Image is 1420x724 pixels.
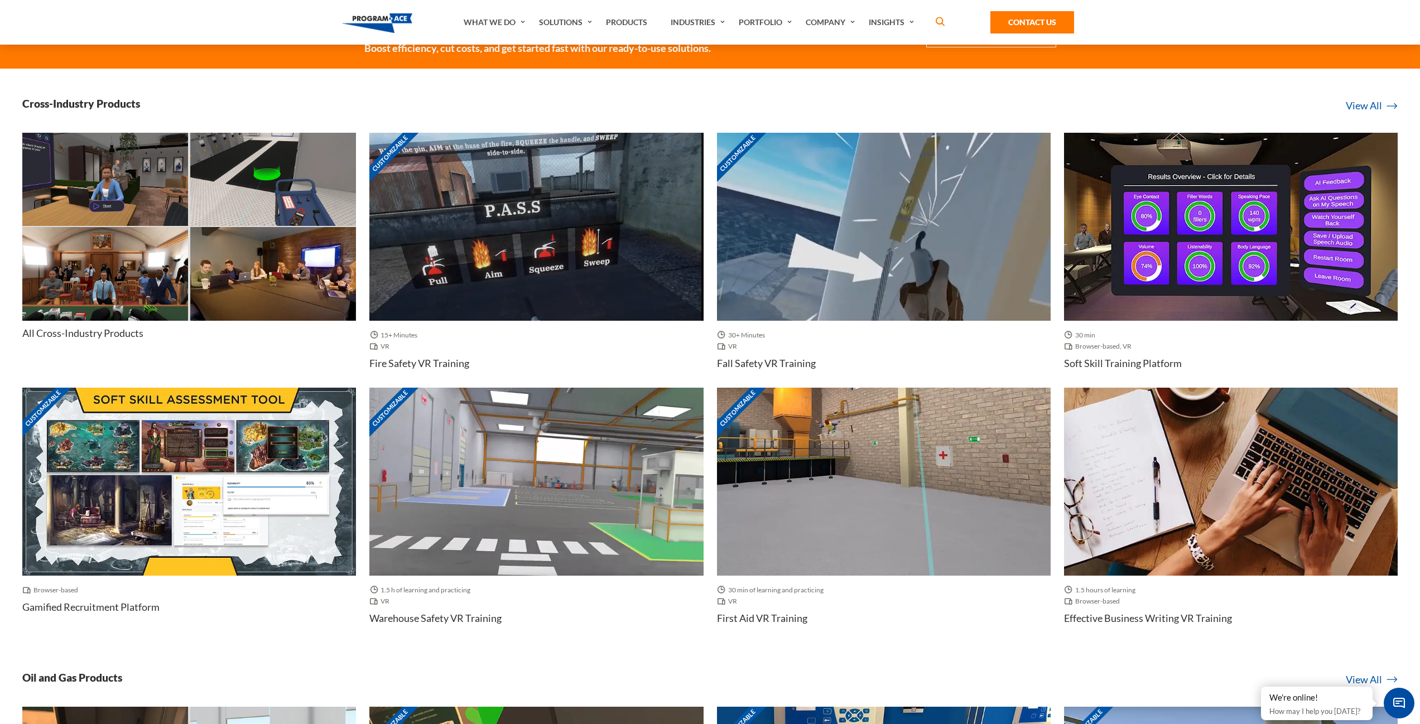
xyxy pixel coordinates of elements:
[369,133,703,321] img: Thumbnail - Fire Safety VR Training
[22,133,188,226] img: Thumbnail - Difficult conversations for leaders VR Training
[717,585,828,596] span: 30 min of learning and practicing
[362,380,418,437] span: Customizable
[717,133,1051,321] img: Thumbnail - Fall Safety VR Training
[369,133,703,388] a: Customizable Thumbnail - Fire Safety VR Training 15+ Minutes VR Fire Safety VR Training
[342,13,413,33] img: Program-Ace
[22,388,356,631] a: Customizable Thumbnail - Gamified recruitment platform Browser-based Gamified recruitment platform
[1064,611,1232,625] h4: Effective business writing VR Training
[990,11,1074,33] a: Contact Us
[22,133,356,361] a: Thumbnail - Difficult conversations for leaders VR Training Thumbnail - Electrical Safety Thumbna...
[1269,704,1364,718] p: How may I help you [DATE]?
[22,96,140,110] h3: Cross-Industry Products
[369,596,394,607] span: VR
[717,330,769,341] span: 30+ Minutes
[1064,133,1398,321] img: Thumbnail - Soft skill training platform
[709,380,766,437] span: Customizable
[1384,688,1414,718] span: Chat Widget
[369,585,475,596] span: 1.5 h of learning and practicing
[1064,341,1136,352] span: Browser-based, VR
[1064,388,1398,643] a: Thumbnail - Effective business writing VR Training 1.5 hours of learning Browser-based Effective ...
[717,341,742,352] span: VR
[717,388,1051,643] a: Customizable Thumbnail - First Aid VR Training 30 min of learning and practicing VR First Aid VR ...
[1064,596,1124,607] span: Browser-based
[369,341,394,352] span: VR
[1064,133,1398,388] a: Thumbnail - Soft skill training platform 30 min Browser-based, VR Soft skill training platform
[22,388,356,576] img: Thumbnail - Gamified recruitment platform
[717,133,1051,388] a: Customizable Thumbnail - Fall Safety VR Training 30+ Minutes VR Fall Safety VR Training
[1064,330,1100,341] span: 30 min
[709,125,766,182] span: Customizable
[15,380,71,437] span: Customizable
[1064,356,1182,370] h4: Soft skill training platform
[1064,388,1398,576] img: Thumbnail - Effective business writing VR Training
[364,41,768,55] small: Boost efficiency, cut costs, and get started fast with our ready-to-use solutions.
[369,611,502,625] h4: Warehouse Safety VR Training
[22,600,160,614] h4: Gamified recruitment platform
[1346,98,1398,113] a: View All
[22,326,143,340] h4: All Cross-Industry Products
[190,133,356,226] img: Thumbnail - Electrical Safety
[22,670,122,684] h3: Oil and Gas Products
[717,596,742,607] span: VR
[1346,672,1398,687] a: View All
[369,388,703,576] img: Thumbnail - Warehouse Safety VR Training
[369,330,422,341] span: 15+ Minutes
[369,388,703,643] a: Customizable Thumbnail - Warehouse Safety VR Training 1.5 h of learning and practicing VR Warehou...
[717,611,807,625] h4: First Aid VR Training
[22,585,83,596] span: Browser-based
[717,388,1051,576] img: Thumbnail - First Aid VR Training
[1064,585,1140,596] span: 1.5 hours of learning
[190,227,356,320] img: Thumbnail - Business ethics VR Training
[369,356,469,370] h4: Fire Safety VR Training
[1269,692,1364,703] div: We're online!
[22,227,188,320] img: Thumbnail - Media training VR Training
[362,125,418,182] span: Customizable
[717,356,816,370] h4: Fall Safety VR Training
